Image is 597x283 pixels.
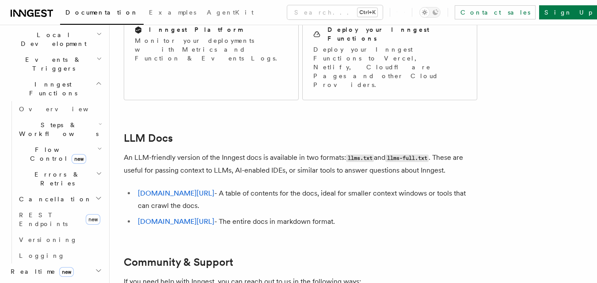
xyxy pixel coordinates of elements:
[15,195,92,204] span: Cancellation
[346,155,374,162] code: llms.txt
[302,14,477,100] a: Deploy your Inngest FunctionsDeploy your Inngest Functions to Vercel, Netlify, Cloudflare Pages a...
[19,236,77,243] span: Versioning
[287,5,383,19] button: Search...Ctrl+K
[135,36,288,63] p: Monitor your deployments with Metrics and Function & Events Logs.
[15,207,104,232] a: REST Endpointsnew
[7,264,104,279] button: Realtimenew
[7,52,104,76] button: Events & Triggers
[149,25,243,34] h2: Inngest Platform
[15,121,99,138] span: Steps & Workflows
[7,267,74,276] span: Realtime
[15,142,104,166] button: Flow Controlnew
[327,25,466,43] h2: Deploy your Inngest Functions
[15,248,104,264] a: Logging
[7,80,95,98] span: Inngest Functions
[19,106,110,113] span: Overview
[419,7,441,18] button: Toggle dark mode
[15,191,104,207] button: Cancellation
[7,27,104,52] button: Local Development
[135,187,477,212] li: - A table of contents for the docs, ideal for smaller context windows or tools that can crawl the...
[149,9,196,16] span: Examples
[385,155,429,162] code: llms-full.txt
[138,189,214,197] a: [DOMAIN_NAME][URL]
[313,45,466,89] p: Deploy your Inngest Functions to Vercel, Netlify, Cloudflare Pages and other Cloud Providers.
[138,217,214,226] a: [DOMAIN_NAME][URL]
[124,151,477,177] p: An LLM-friendly version of the Inngest docs is available in two formats: and . These are useful f...
[124,132,173,144] a: LLM Docs
[15,145,97,163] span: Flow Control
[144,3,202,24] a: Examples
[15,232,104,248] a: Versioning
[7,76,104,101] button: Inngest Functions
[19,252,65,259] span: Logging
[60,3,144,25] a: Documentation
[207,9,254,16] span: AgentKit
[124,256,233,268] a: Community & Support
[72,154,86,164] span: new
[7,55,96,73] span: Events & Triggers
[86,214,100,225] span: new
[19,211,68,227] span: REST Endpoints
[15,117,104,142] button: Steps & Workflows
[455,5,536,19] a: Contact sales
[124,14,299,100] a: Inngest PlatformMonitor your deployments with Metrics and Function & Events Logs.
[357,8,377,17] kbd: Ctrl+K
[135,215,477,228] li: - The entire docs in markdown format.
[7,30,96,48] span: Local Development
[15,170,96,188] span: Errors & Retries
[15,101,104,117] a: Overview
[59,267,74,277] span: new
[7,101,104,264] div: Inngest Functions
[202,3,259,24] a: AgentKit
[65,9,138,16] span: Documentation
[15,166,104,191] button: Errors & Retries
